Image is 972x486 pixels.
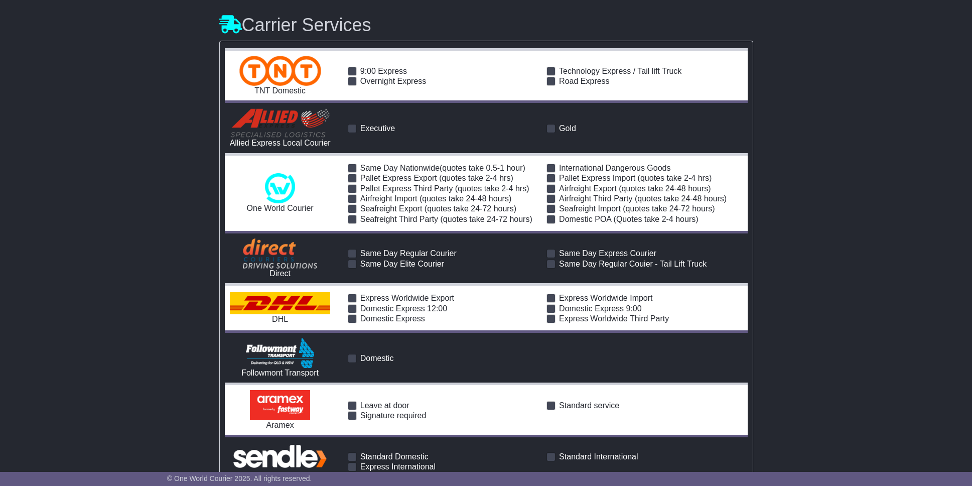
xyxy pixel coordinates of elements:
span: International Dangerous Goods [559,164,670,172]
div: Sendle [230,470,331,480]
div: TNT Domestic [230,86,331,95]
div: Direct [230,269,331,278]
span: Gold [559,124,576,133]
img: Aramex [250,390,310,420]
h3: Carrier Services [219,15,753,35]
span: Airfreight Import (quotes take 24-48 hours) [360,194,511,203]
span: Same Day Elite Courier [360,260,444,268]
div: Allied Express Local Courier [230,138,331,148]
img: Direct [243,238,317,269]
img: TNT Domestic [239,56,321,86]
div: DHL [230,314,331,324]
img: Sendle [230,442,330,470]
span: Seafreight Third Party (quotes take 24-72 hours) [360,215,532,223]
span: Technology Express / Tail lift Truck [559,67,681,75]
span: Express Worldwide Import [559,294,652,302]
span: Executive [360,124,395,133]
span: Pallet Express Import (quotes take 2-4 hrs) [559,174,712,182]
span: Airfreight Export (quotes take 24-48 hours) [559,184,711,193]
div: Aramex [230,420,331,430]
span: Pallet Express Third Party (quotes take 2-4 hrs) [360,184,529,193]
span: Leave at door [360,401,409,410]
img: Allied Express Local Courier [230,108,330,138]
div: Followmont Transport [230,368,331,378]
span: Same Day Regular Couier - Tail Lift Truck [559,260,707,268]
span: Domestic Express [360,314,425,323]
span: © One World Courier 2025. All rights reserved. [167,474,312,482]
span: Same Day Express Courier [559,249,656,258]
span: Same Day Nationwide(quotes take 0.5-1 hour) [360,164,525,172]
span: Standard service [559,401,619,410]
span: Express Worldwide Third Party [559,314,669,323]
span: Seafreight Import (quotes take 24-72 hours) [559,204,715,213]
span: Domestic [360,354,394,362]
span: Standard Domestic [360,452,429,461]
img: Followmont Transport [246,338,315,368]
span: 9:00 Express [360,67,407,75]
span: Airfreight Third Party (quotes take 24-48 hours) [559,194,727,203]
span: Signature required [360,411,427,420]
span: Express International [360,462,436,471]
span: Seafreight Export (quotes take 24-72 hours) [360,204,516,213]
div: One World Courier [230,203,331,213]
span: Pallet Express Export (quotes take 2-4 hrs) [360,174,513,182]
span: Domestic POA (Quotes take 2-4 hours) [559,215,698,223]
img: One World Courier [265,173,295,203]
span: Domestic Express 12:00 [360,304,447,313]
span: Road Express [559,77,610,85]
span: Same Day Regular Courier [360,249,457,258]
img: DHL [230,292,330,314]
span: Overnight Express [360,77,427,85]
span: Express Worldwide Export [360,294,454,302]
span: Standard International [559,452,638,461]
span: Domestic Express 9:00 [559,304,642,313]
